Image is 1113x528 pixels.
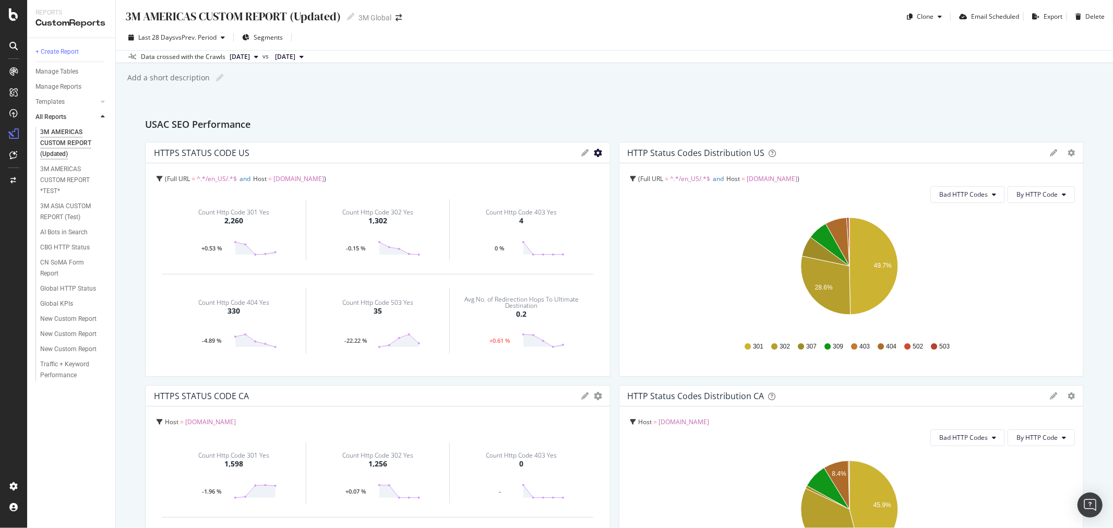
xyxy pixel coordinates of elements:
[520,459,524,469] div: 0
[192,174,195,183] span: =
[639,417,652,426] span: Host
[35,46,79,57] div: + Create Report
[145,117,250,134] h2: USAC SEO Performance
[628,148,765,158] div: HTTP Status Codes Distribution US
[180,417,184,426] span: =
[40,164,102,197] div: 3M AMERICAS CUSTOM REPORT *TEST*
[342,299,413,306] div: Count Http Code 503 Yes
[486,209,557,215] div: Count Http Code 403 Yes
[40,257,99,279] div: CN SoMA Form Report
[40,201,101,223] div: 3M ASIA CUSTOM REPORT (Test)
[930,186,1005,203] button: Bad HTTP Codes
[334,246,378,251] div: -0.15 %
[374,306,382,316] div: 35
[654,417,657,426] span: =
[35,97,65,107] div: Templates
[368,215,387,226] div: 1,302
[939,342,950,351] span: 503
[40,344,97,355] div: New Custom Report
[190,338,234,343] div: -4.89 %
[478,338,522,343] div: +0.61 %
[917,12,934,21] div: Clone
[40,298,108,309] a: Global KPIs
[175,33,217,42] span: vs Prev. Period
[1016,190,1058,199] span: By HTTP Code
[126,73,210,83] div: Add a short description
[753,342,763,351] span: 301
[1071,8,1105,25] button: Delete
[40,283,96,294] div: Global HTTP Status
[40,227,108,238] a: AI Bots in Search
[138,33,175,42] span: Last 28 Days
[659,417,710,426] span: [DOMAIN_NAME]
[1068,392,1075,400] div: gear
[35,17,107,29] div: CustomReports
[806,342,817,351] span: 307
[165,417,178,426] span: Host
[40,329,108,340] a: New Custom Report
[35,81,108,92] a: Manage Reports
[154,391,249,401] div: HTTPS STATUS CODE CA
[190,246,234,251] div: +0.53 %
[35,46,108,57] a: + Create Report
[873,262,891,270] text: 49.7%
[347,13,354,20] i: Edit report name
[225,51,262,63] button: [DATE]
[939,433,988,442] span: Bad HTTP Codes
[971,12,1019,21] div: Email Scheduled
[619,142,1084,377] div: HTTP Status Codes Distribution USgeargearFull URL = ^.*/en_US/.*$andHost = [DOMAIN_NAME]Bad HTTP ...
[1028,8,1062,25] button: Export
[273,174,324,183] span: [DOMAIN_NAME]
[230,52,250,62] span: 2025 Aug. 31st
[40,329,97,340] div: New Custom Report
[832,470,846,477] text: 8.4%
[939,190,988,199] span: Bad HTTP Codes
[1008,429,1075,446] button: By HTTP Code
[955,8,1019,25] button: Email Scheduled
[913,342,923,351] span: 502
[124,29,229,46] button: Last 28 DaysvsPrev. Period
[478,246,522,251] div: 0 %
[185,417,236,426] span: [DOMAIN_NAME]
[40,314,97,325] div: New Custom Report
[1068,149,1075,157] div: gear
[727,174,740,183] span: Host
[713,174,724,183] span: and
[238,29,287,46] button: Segments
[873,501,891,509] text: 45.9%
[253,174,267,183] span: Host
[342,452,413,459] div: Count Http Code 302 Yes
[40,242,108,253] a: CBG HTTP Status
[40,359,108,381] a: Traffic + Keyword Performance
[240,174,250,183] span: and
[224,215,243,226] div: 2,260
[228,306,240,316] div: 330
[334,489,378,494] div: +0.07 %
[190,489,234,494] div: -1.96 %
[342,209,413,215] div: Count Http Code 302 Yes
[1044,12,1062,21] div: Export
[40,242,90,253] div: CBG HTTP Status
[747,174,798,183] span: [DOMAIN_NAME]
[35,66,78,77] div: Manage Tables
[216,74,223,81] i: Edit report name
[815,284,832,291] text: 28.6%
[124,8,341,25] div: 3M AMERICAS CUSTOM REPORT (Updated)
[628,211,1071,332] svg: A chart.
[358,13,391,23] div: 3M Global
[1078,493,1103,518] div: Open Intercom Messenger
[198,209,269,215] div: Count Http Code 301 Yes
[262,52,271,61] span: vs
[594,392,603,400] div: gear
[141,52,225,62] div: Data crossed with the Crawls
[520,215,524,226] div: 4
[40,201,108,223] a: 3M ASIA CUSTOM REPORT (Test)
[145,117,1084,134] div: USAC SEO Performance
[40,298,73,309] div: Global KPIs
[368,459,387,469] div: 1,256
[35,97,98,107] a: Templates
[454,296,589,309] div: Avg No. of Redirection Hops To Ultimate Destination
[833,342,843,351] span: 309
[40,164,108,197] a: 3M AMERICAS CUSTOM REPORT *TEST*
[594,149,603,157] div: gear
